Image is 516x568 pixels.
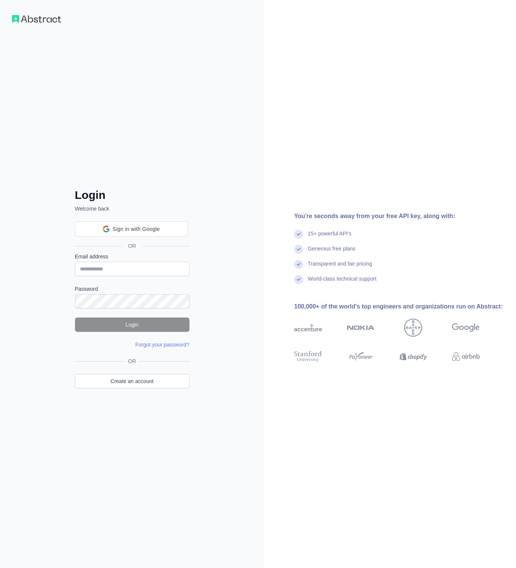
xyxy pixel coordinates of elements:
[294,245,303,254] img: check mark
[122,242,142,250] span: OR
[135,342,189,348] a: Forgot your password?
[75,253,189,260] label: Email address
[347,319,375,337] img: nokia
[294,260,303,269] img: check mark
[452,319,480,337] img: google
[308,230,351,245] div: 15+ powerful API's
[294,212,504,221] div: You're seconds away from your free API key, along with:
[294,302,504,311] div: 100,000+ of the world's top engineers and organizations run on Abstract:
[294,350,322,363] img: stanford university
[294,319,322,337] img: accenture
[347,350,375,363] img: payoneer
[294,230,303,239] img: check mark
[75,285,189,293] label: Password
[75,188,189,202] h2: Login
[12,15,61,23] img: Workflow
[308,245,356,260] div: Generous free plans
[125,357,139,365] span: OR
[113,225,160,233] span: Sign in with Google
[294,275,303,284] img: check mark
[400,350,427,363] img: shopify
[75,318,189,332] button: Login
[75,221,188,237] div: Sign in with Google
[75,205,189,212] p: Welcome back
[308,260,372,275] div: Transparent and fair pricing
[75,374,189,388] a: Create an account
[308,275,377,290] div: World-class technical support
[404,319,422,337] img: bayer
[452,350,480,363] img: airbnb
